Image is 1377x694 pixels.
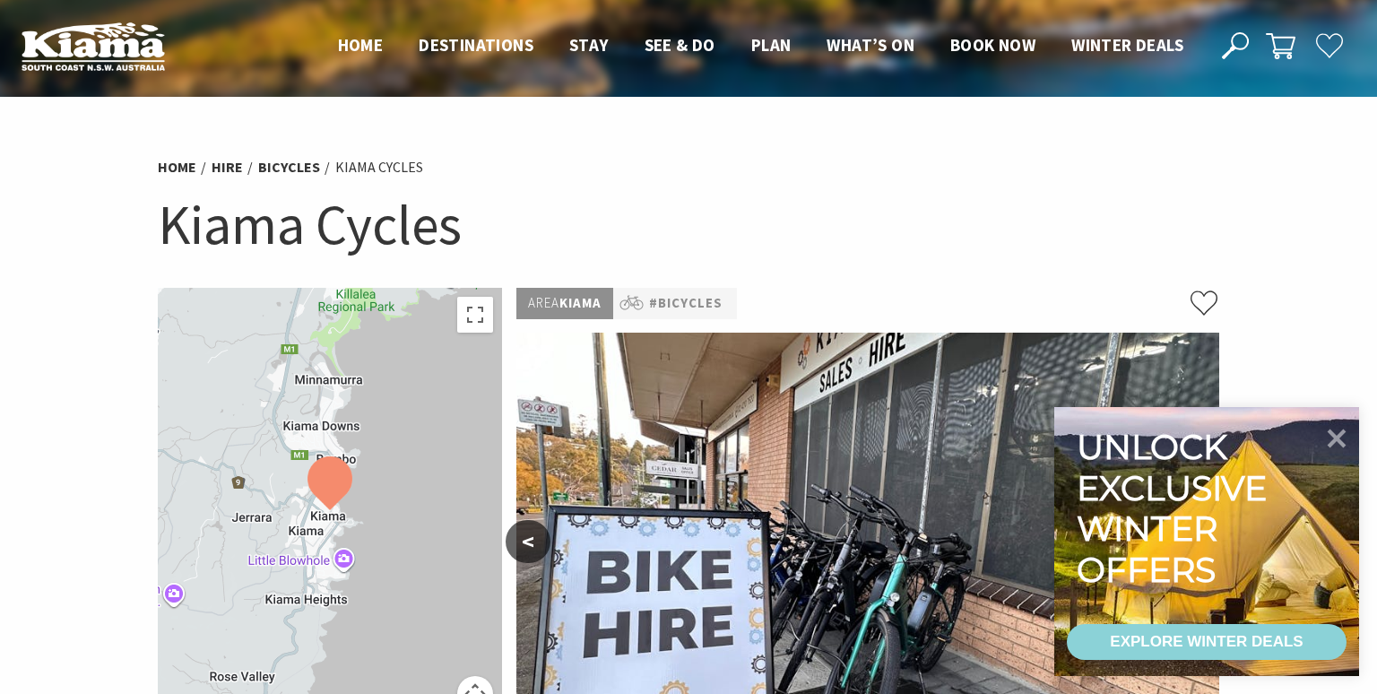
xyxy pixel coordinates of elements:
nav: Main Menu [320,31,1201,61]
span: Home [338,34,384,56]
span: Destinations [419,34,533,56]
span: See & Do [645,34,715,56]
span: Plan [751,34,792,56]
a: EXPLORE WINTER DEALS [1067,624,1347,660]
a: #Bicycles [649,292,723,315]
div: Unlock exclusive winter offers [1077,427,1275,590]
span: Area [528,294,559,311]
a: Home [158,158,196,177]
a: Hire [212,158,243,177]
span: Stay [569,34,609,56]
img: Kiama Logo [22,22,165,71]
li: Kiama Cycles [335,156,423,179]
span: What’s On [827,34,914,56]
div: EXPLORE WINTER DEALS [1110,624,1303,660]
h1: Kiama Cycles [158,188,1219,261]
span: Winter Deals [1071,34,1183,56]
button: < [506,520,550,563]
p: Kiama [516,288,613,319]
span: Book now [950,34,1035,56]
a: Bicycles [258,158,320,177]
button: Toggle fullscreen view [457,297,493,333]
